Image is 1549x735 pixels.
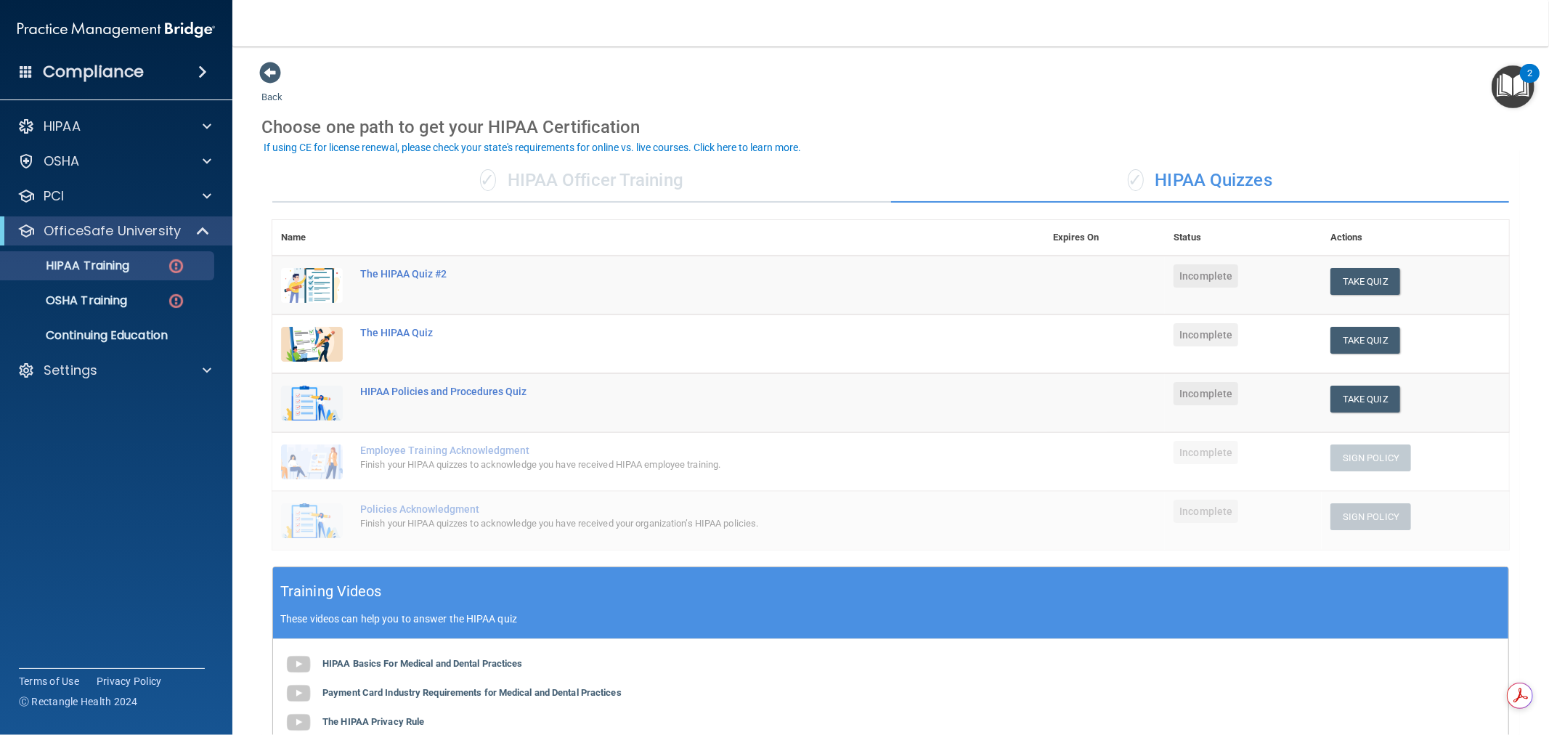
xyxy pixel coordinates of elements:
[44,153,80,170] p: OSHA
[1174,500,1238,523] span: Incomplete
[261,140,803,155] button: If using CE for license renewal, please check your state's requirements for online vs. live cours...
[360,268,972,280] div: The HIPAA Quiz #2
[261,74,282,102] a: Back
[1299,633,1532,690] iframe: Drift Widget Chat Controller
[17,118,211,135] a: HIPAA
[1330,268,1400,295] button: Take Quiz
[360,515,972,532] div: Finish your HIPAA quizzes to acknowledge you have received your organization’s HIPAA policies.
[322,687,622,698] b: Payment Card Industry Requirements for Medical and Dental Practices
[9,293,127,308] p: OSHA Training
[1174,382,1238,405] span: Incomplete
[280,613,1501,625] p: These videos can help you to answer the HIPAA quiz
[272,220,351,256] th: Name
[43,62,144,82] h4: Compliance
[264,142,801,153] div: If using CE for license renewal, please check your state's requirements for online vs. live cours...
[360,503,972,515] div: Policies Acknowledgment
[167,292,185,310] img: danger-circle.6113f641.png
[891,159,1510,203] div: HIPAA Quizzes
[272,159,891,203] div: HIPAA Officer Training
[1330,327,1400,354] button: Take Quiz
[1174,264,1238,288] span: Incomplete
[17,153,211,170] a: OSHA
[44,362,97,379] p: Settings
[9,328,208,343] p: Continuing Education
[1174,441,1238,464] span: Incomplete
[19,694,138,709] span: Ⓒ Rectangle Health 2024
[360,456,972,474] div: Finish your HIPAA quizzes to acknowledge you have received HIPAA employee training.
[284,679,313,708] img: gray_youtube_icon.38fcd6cc.png
[1174,323,1238,346] span: Incomplete
[9,259,129,273] p: HIPAA Training
[167,257,185,275] img: danger-circle.6113f641.png
[480,169,496,191] span: ✓
[261,106,1520,148] div: Choose one path to get your HIPAA Certification
[1330,386,1400,413] button: Take Quiz
[97,674,162,689] a: Privacy Policy
[360,444,972,456] div: Employee Training Acknowledgment
[1322,220,1509,256] th: Actions
[1165,220,1322,256] th: Status
[17,222,211,240] a: OfficeSafe University
[19,674,79,689] a: Terms of Use
[44,222,181,240] p: OfficeSafe University
[1044,220,1165,256] th: Expires On
[322,716,424,727] b: The HIPAA Privacy Rule
[44,118,81,135] p: HIPAA
[360,327,972,338] div: The HIPAA Quiz
[1128,169,1144,191] span: ✓
[1527,73,1532,92] div: 2
[284,650,313,679] img: gray_youtube_icon.38fcd6cc.png
[322,658,523,669] b: HIPAA Basics For Medical and Dental Practices
[17,15,215,44] img: PMB logo
[360,386,972,397] div: HIPAA Policies and Procedures Quiz
[1330,444,1411,471] button: Sign Policy
[1492,65,1534,108] button: Open Resource Center, 2 new notifications
[44,187,64,205] p: PCI
[17,362,211,379] a: Settings
[17,187,211,205] a: PCI
[1330,503,1411,530] button: Sign Policy
[280,579,382,604] h5: Training Videos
